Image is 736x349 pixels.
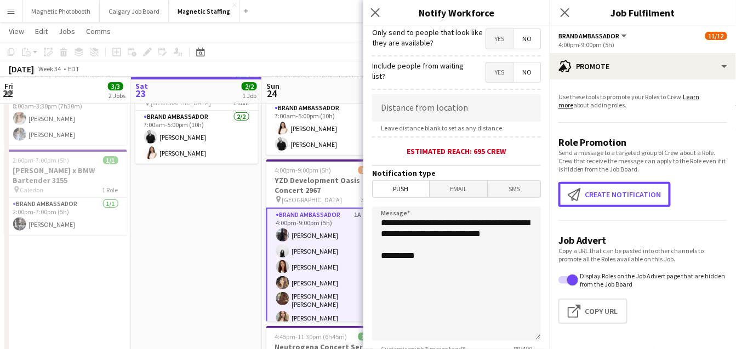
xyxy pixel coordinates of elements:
[558,247,727,263] p: Copy a URL that can be pasted into other channels to promote all the Roles available on this Job.
[705,32,727,40] span: 11/12
[134,87,148,100] span: 23
[372,146,541,156] div: Estimated reach: 695 crew
[514,62,540,82] span: No
[275,166,332,174] span: 4:00pm-9:00pm (5h)
[4,198,127,235] app-card-role: Brand Ambassador1/12:00pm-7:00pm (5h)[PERSON_NAME]
[108,82,123,90] span: 3/3
[486,62,513,82] span: Yes
[266,175,389,195] h3: YZD Development Oasis Concert 2967
[362,196,380,204] span: 3 Roles
[488,181,540,197] span: SMS
[372,168,541,178] h3: Notification type
[265,87,279,100] span: 24
[4,81,13,91] span: Fri
[35,26,48,36] span: Edit
[550,53,736,79] div: Promote
[550,5,736,20] h3: Job Fulfilment
[558,41,727,49] div: 4:00pm-9:00pm (5h)
[20,186,44,194] span: Caledon
[13,156,70,164] span: 2:00pm-7:00pm (5h)
[109,91,125,100] div: 2 Jobs
[100,1,169,22] button: Calgary Job Board
[82,24,115,38] a: Comms
[558,93,700,109] a: Learn more
[558,32,629,40] button: Brand Ambassador
[4,150,127,235] app-job-card: 2:00pm-7:00pm (5h)1/1[PERSON_NAME] x BMW Bartender 3155 Caledon1 RoleBrand Ambassador1/12:00pm-7:...
[372,27,486,47] label: Only send to people that look like they are available?
[54,24,79,38] a: Jobs
[31,24,52,38] a: Edit
[4,92,127,145] app-card-role: Brand Ambassador2/28:00am-3:30pm (7h30m)[PERSON_NAME][PERSON_NAME]
[22,1,100,22] button: Magnetic Photobooth
[135,54,258,164] app-job-card: In progress7:00am-5:00pm (10h)2/2Spartan Ottawa - Perfect Sports 3094 [GEOGRAPHIC_DATA]1 RoleBran...
[59,26,75,36] span: Jobs
[242,91,256,100] div: 1 Job
[9,64,34,75] div: [DATE]
[358,333,380,341] span: 10/10
[86,26,111,36] span: Comms
[430,181,488,197] span: Email
[358,166,380,174] span: 11/12
[9,26,24,36] span: View
[578,272,727,288] label: Display Roles on the Job Advert page that are hidden from the Job Board
[514,29,540,49] span: No
[103,156,118,164] span: 1/1
[135,81,148,91] span: Sat
[558,93,727,109] p: Use these tools to promote your Roles to Crew. about adding roles.
[266,159,389,322] app-job-card: 4:00pm-9:00pm (5h)11/12YZD Development Oasis Concert 2967 [GEOGRAPHIC_DATA]3 RolesBrand Ambassado...
[558,136,727,148] h3: Role Promotion
[102,186,118,194] span: 1 Role
[266,81,279,91] span: Sun
[68,65,79,73] div: EDT
[275,333,347,341] span: 4:45pm-11:30pm (6h45m)
[558,299,627,324] button: Copy Url
[4,165,127,185] h3: [PERSON_NAME] x BMW Bartender 3155
[36,65,64,73] span: Week 34
[266,102,389,155] app-card-role: Brand Ambassador2/27:00am-5:00pm (10h)[PERSON_NAME][PERSON_NAME]
[373,181,429,197] span: Push
[363,5,550,20] h3: Notify Workforce
[242,82,257,90] span: 2/2
[486,29,513,49] span: Yes
[558,234,727,247] h3: Job Advert
[558,182,671,207] button: Create notification
[4,24,28,38] a: View
[558,32,620,40] span: Brand Ambassador
[558,148,727,173] p: Send a message to a targeted group of Crew about a Role. Crew that receive the message can apply ...
[3,87,13,100] span: 22
[372,124,511,132] span: Leave distance blank to set as any distance
[266,54,389,155] app-job-card: 7:00am-5:00pm (10h)2/2Spartan Ottawa - Perfect Sports 3094 [GEOGRAPHIC_DATA]1 RoleBrand Ambassado...
[169,1,239,22] button: Magnetic Staffing
[282,196,343,204] span: [GEOGRAPHIC_DATA]
[372,61,474,81] label: Include people from waiting list?
[135,111,258,164] app-card-role: Brand Ambassador2/27:00am-5:00pm (10h)[PERSON_NAME][PERSON_NAME]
